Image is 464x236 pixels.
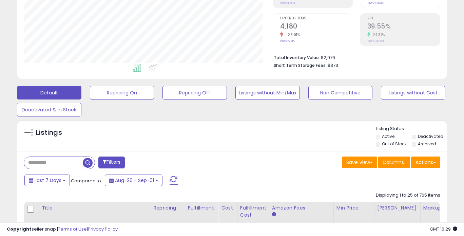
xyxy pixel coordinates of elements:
div: [PERSON_NAME] [377,204,418,212]
button: Non Competitive [308,86,373,99]
button: Default [17,86,81,99]
div: Repricing [153,204,182,212]
button: Repricing Off [162,86,227,99]
button: Aug-26 - Sep-01 [105,175,162,186]
small: Prev: $763 [280,1,295,5]
small: Prev: 31.80% [367,39,384,43]
div: Amazon Fees [272,204,331,212]
button: Deactivated & In Stock [17,103,81,116]
small: Prev: 5,719 [280,39,295,43]
li: $2,976 [274,53,435,61]
div: Displaying 1 to 25 of 765 items [376,192,440,199]
a: Privacy Policy [88,226,118,232]
small: -26.91% [283,32,300,37]
label: Active [382,133,394,139]
button: Last 7 Days [24,175,70,186]
span: Aug-26 - Sep-01 [115,177,154,184]
small: 24.37% [370,32,385,37]
span: Compared to: [71,178,102,184]
p: Listing States: [376,126,447,132]
span: Ordered Items [280,17,353,20]
h2: 4,180 [280,22,353,32]
div: Cost [221,204,234,212]
b: Total Inventory Value: [274,55,320,60]
div: Fulfillment [188,204,215,212]
label: Out of Stock [382,141,407,147]
button: Filters [98,157,125,168]
label: Deactivated [418,133,443,139]
button: Listings without Cost [381,86,445,99]
small: Prev: 18.84% [367,1,384,5]
b: Short Term Storage Fees: [274,62,327,68]
button: Save View [342,157,377,168]
span: Columns [383,159,404,166]
strong: Copyright [7,226,32,232]
button: Listings without Min/Max [235,86,300,99]
button: Columns [378,157,410,168]
button: Repricing On [90,86,154,99]
a: Terms of Use [58,226,87,232]
div: Fulfillment Cost [240,204,266,219]
h5: Listings [36,128,62,138]
button: Actions [411,157,440,168]
small: Amazon Fees. [272,212,276,218]
span: ROI [367,17,440,20]
span: 2025-09-9 16:29 GMT [430,226,457,232]
span: Last 7 Days [35,177,61,184]
h2: 39.55% [367,22,440,32]
span: $373 [328,62,338,69]
div: Min Price [336,204,371,212]
label: Archived [418,141,436,147]
div: Title [42,204,148,212]
div: seller snap | | [7,226,118,233]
